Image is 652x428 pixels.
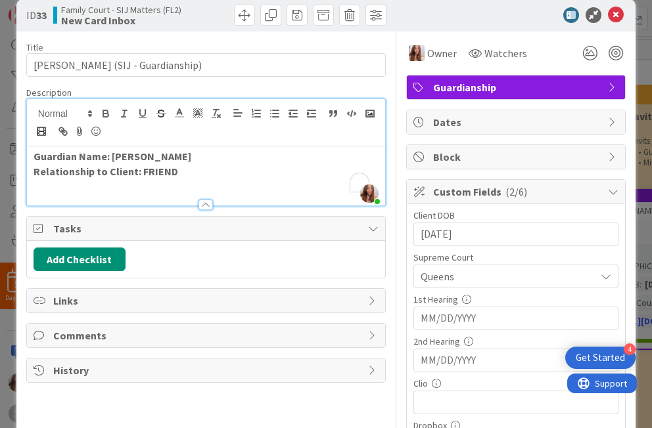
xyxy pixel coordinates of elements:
div: Open Get Started checklist, remaining modules: 4 [565,347,636,369]
span: Dates [433,114,601,130]
span: Family Court - SIJ Matters (FL2) [61,5,181,15]
label: Title [26,41,43,53]
span: Guardianship [433,79,601,95]
span: Queens [421,267,589,286]
div: Get Started [576,351,625,364]
span: Watchers [484,45,527,61]
input: type card name here... [26,53,386,77]
input: MM/DD/YYYY [421,349,611,372]
div: 4 [624,343,636,355]
span: Links [53,293,361,309]
span: History [53,362,361,378]
b: New Card Inbox [61,15,181,26]
div: Clio [413,379,618,388]
div: Supreme Court [413,253,618,262]
strong: Guardian Name: [PERSON_NAME] [34,150,191,163]
input: MM/DD/YYYY [421,223,611,246]
span: ( 2/6 ) [505,185,527,198]
input: MM/DD/YYYY [421,307,611,330]
div: 1st Hearing [413,295,618,304]
span: Custom Fields [433,184,601,200]
button: Add Checklist [34,247,126,271]
div: 2nd Hearing [413,337,618,346]
span: Comments [53,328,361,343]
b: 33 [36,9,47,22]
strong: Relationship to Client: FRIEND [34,165,178,178]
span: Tasks [53,221,361,236]
span: Support [28,2,60,18]
span: ID [26,7,47,23]
img: AR [409,45,425,61]
span: Block [433,149,601,165]
img: B1YnMwu1FSM9zrZfCegyraFuZiAZqh3b.jpeg [360,184,379,203]
span: Owner [427,45,457,61]
div: Client DOB [413,211,618,220]
div: To enrich screen reader interactions, please activate Accessibility in Grammarly extension settings [27,146,385,205]
span: Description [26,87,72,98]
